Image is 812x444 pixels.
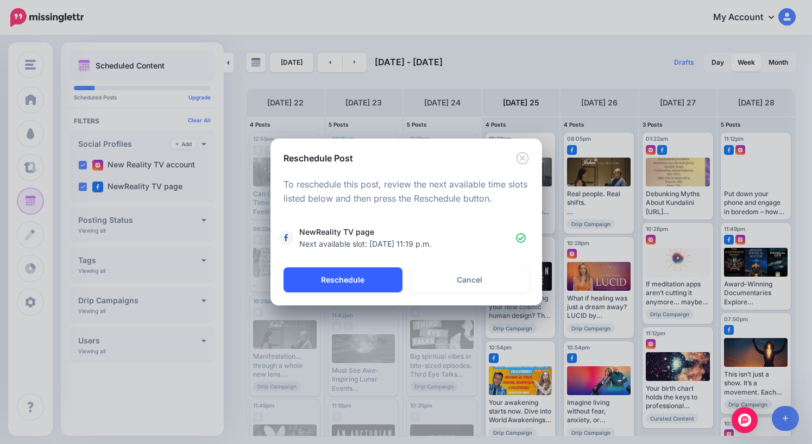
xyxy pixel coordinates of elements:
button: Close [516,152,529,165]
span: Next available slot: [DATE] 11:19 p.m. [299,239,431,248]
a: Cancel [410,267,529,292]
span: NewReality TV page [299,226,516,250]
button: Reschedule [284,267,402,292]
a: NewReality TV page Next available slot: [DATE] 11:19 p.m. [281,226,531,250]
div: Open Intercom Messenger [732,407,758,433]
h5: Reschedule Post [284,152,353,165]
p: To reschedule this post, review the next available time slots listed below and then press the Res... [284,178,529,206]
